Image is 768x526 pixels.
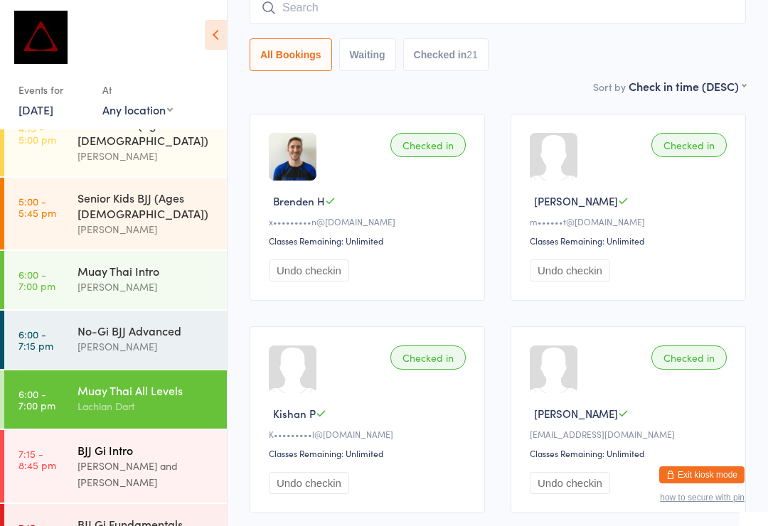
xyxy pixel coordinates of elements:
div: Senior Kids BJJ (Ages [DEMOGRAPHIC_DATA]) [78,190,215,221]
div: Classes Remaining: Unlimited [269,447,470,459]
div: Classes Remaining: Unlimited [530,447,731,459]
span: Brenden H [273,193,325,208]
div: m••••••t@[DOMAIN_NAME] [530,215,731,227]
div: At [102,78,173,102]
div: No-Gi BJJ Advanced [78,323,215,338]
div: [PERSON_NAME] [78,148,215,164]
span: [PERSON_NAME] [534,193,618,208]
button: Exit kiosk mode [659,466,745,483]
div: [PERSON_NAME] [78,338,215,355]
a: 5:00 -5:45 pmSenior Kids BJJ (Ages [DEMOGRAPHIC_DATA])[PERSON_NAME] [4,178,227,249]
div: Check in time (DESC) [629,78,746,94]
div: x•••••••••n@[DOMAIN_NAME] [269,215,470,227]
div: BJJ Gi Intro [78,442,215,458]
div: Checked in [390,345,466,370]
div: Classes Remaining: Unlimited [530,235,731,247]
img: Dominance MMA Abbotsford [14,11,68,64]
a: 6:00 -7:00 pmMuay Thai Intro[PERSON_NAME] [4,251,227,309]
div: Kinder Kids (Ages [DEMOGRAPHIC_DATA]) [78,117,215,148]
a: [DATE] [18,102,53,117]
div: K•••••••••l@[DOMAIN_NAME] [269,428,470,440]
time: 4:15 - 5:00 pm [18,122,56,145]
button: Undo checkin [530,259,610,281]
div: Checked in [651,133,727,157]
a: 7:15 -8:45 pmBJJ Gi Intro[PERSON_NAME] and [PERSON_NAME] [4,430,227,503]
div: Checked in [651,345,727,370]
div: Any location [102,102,173,117]
div: [PERSON_NAME] [78,279,215,295]
label: Sort by [593,80,626,94]
div: Classes Remaining: Unlimited [269,235,470,247]
span: Kishan P [273,406,316,421]
div: Events for [18,78,88,102]
time: 5:00 - 5:45 pm [18,195,56,218]
img: image1672354312.png [269,133,316,181]
button: Undo checkin [269,259,349,281]
div: [PERSON_NAME] [78,221,215,237]
time: 6:00 - 7:00 pm [18,388,55,411]
button: how to secure with pin [660,493,745,503]
button: Checked in21 [403,38,489,71]
div: Checked in [390,133,466,157]
button: Undo checkin [530,472,610,494]
div: 21 [466,49,478,60]
button: Undo checkin [269,472,349,494]
div: [EMAIL_ADDRESS][DOMAIN_NAME] [530,428,731,440]
div: Muay Thai All Levels [78,382,215,398]
span: [PERSON_NAME] [534,406,618,421]
div: Lachlan Dart [78,398,215,414]
button: All Bookings [250,38,332,71]
time: 7:15 - 8:45 pm [18,448,56,471]
time: 6:00 - 7:15 pm [18,328,53,351]
time: 6:00 - 7:00 pm [18,269,55,291]
button: Waiting [339,38,396,71]
a: 4:15 -5:00 pmKinder Kids (Ages [DEMOGRAPHIC_DATA])[PERSON_NAME] [4,104,227,176]
a: 6:00 -7:15 pmNo-Gi BJJ Advanced[PERSON_NAME] [4,311,227,369]
a: 6:00 -7:00 pmMuay Thai All LevelsLachlan Dart [4,370,227,429]
div: [PERSON_NAME] and [PERSON_NAME] [78,458,215,490]
div: Muay Thai Intro [78,263,215,279]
